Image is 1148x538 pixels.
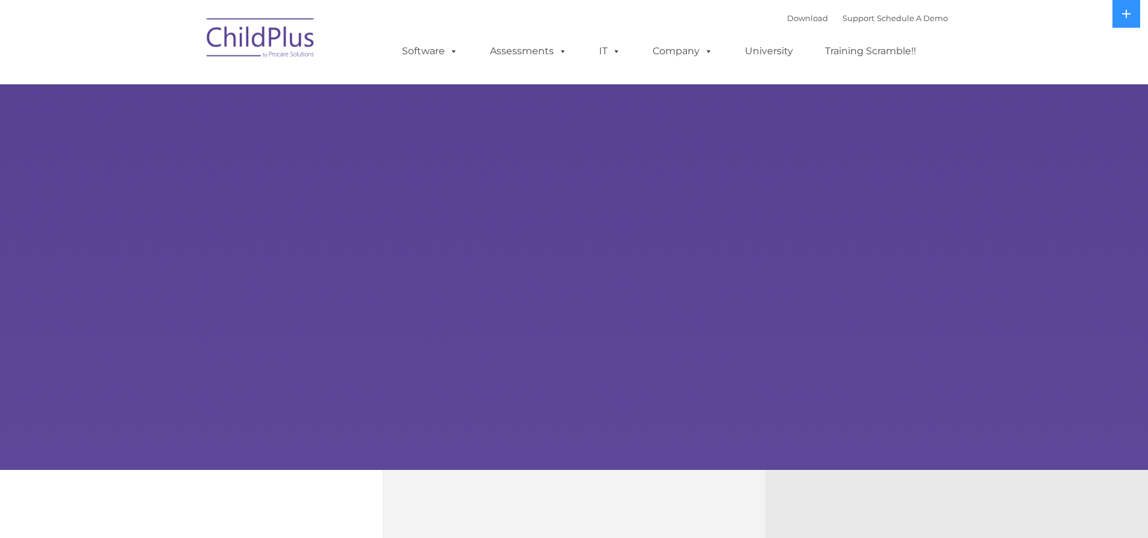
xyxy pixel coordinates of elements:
[787,13,828,23] a: Download
[478,39,579,63] a: Assessments
[587,39,633,63] a: IT
[787,13,948,23] font: |
[877,13,948,23] a: Schedule A Demo
[641,39,725,63] a: Company
[842,13,874,23] a: Support
[813,39,928,63] a: Training Scramble!!
[201,10,321,70] img: ChildPlus by Procare Solutions
[390,39,470,63] a: Software
[733,39,805,63] a: University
